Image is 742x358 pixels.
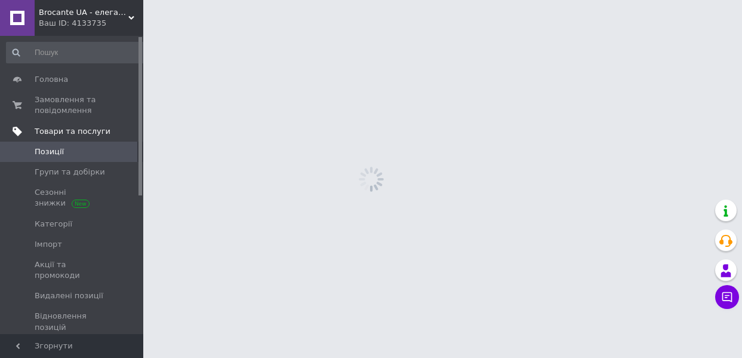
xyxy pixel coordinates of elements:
button: Чат з покупцем [715,285,739,309]
span: Видалені позиції [35,290,103,301]
input: Пошук [6,42,146,63]
span: Імпорт [35,239,62,250]
div: Ваш ID: 4133735 [39,18,143,29]
span: Групи та добірки [35,167,105,178]
span: Сезонні знижки [35,187,110,209]
span: Акції та промокоди [35,259,110,281]
span: Головна [35,74,68,85]
span: Відновлення позицій [35,311,110,332]
span: Товари та послуги [35,126,110,137]
span: Brocante UA - елегантний вінтаж: від французьких блошиних ринків до вас [39,7,128,18]
span: Замовлення та повідомлення [35,94,110,116]
span: Позиції [35,146,64,157]
span: Категорії [35,219,72,230]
